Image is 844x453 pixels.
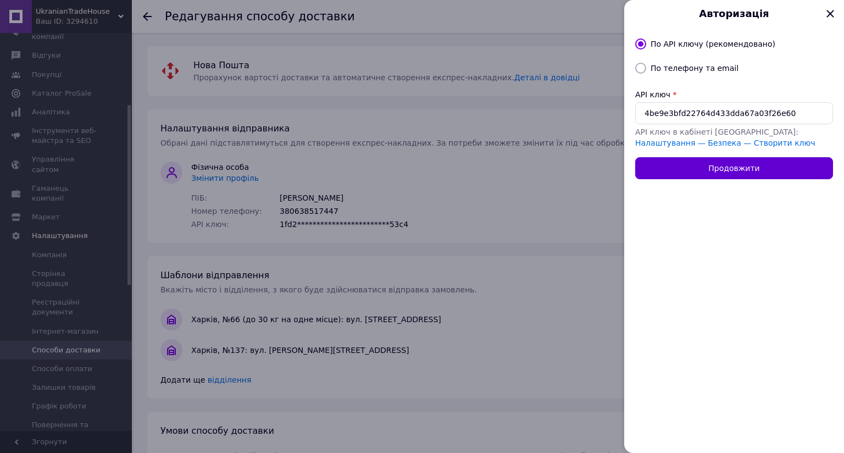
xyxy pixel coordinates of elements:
[635,90,670,99] label: API ключ
[651,64,738,73] label: По телефону та email
[647,7,821,21] span: Авторизація
[635,157,833,179] button: Продовжити
[635,139,815,147] a: Налаштування — Безпека — Створити ключ
[635,128,798,136] span: API ключ в кабінеті [GEOGRAPHIC_DATA]:
[651,40,775,48] label: По API ключу (рекомендовано)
